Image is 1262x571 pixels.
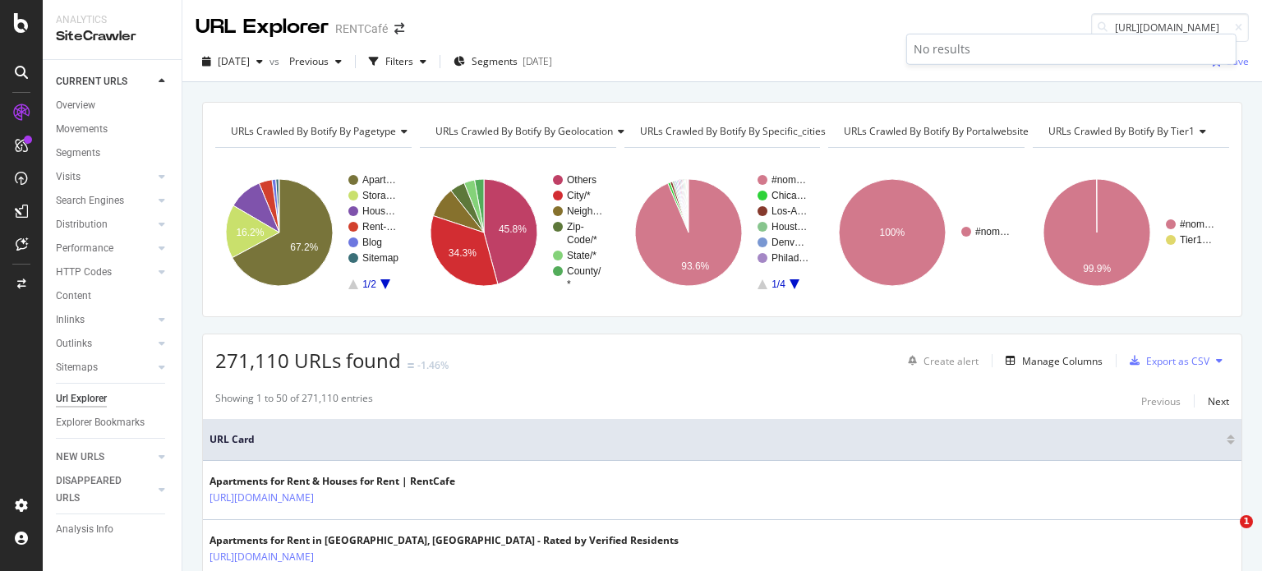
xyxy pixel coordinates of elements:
[56,192,154,210] a: Search Engines
[362,174,396,186] text: Apart…
[681,260,709,272] text: 93.6%
[362,237,382,248] text: Blog
[1123,348,1209,374] button: Export as CSV
[417,358,449,372] div: -1.46%
[1045,118,1219,145] h4: URLs Crawled By Botify By tier1
[637,118,850,145] h4: URLs Crawled By Botify By specific_cities
[56,311,85,329] div: Inlinks
[56,121,108,138] div: Movements
[567,234,597,246] text: Code/*
[56,288,170,305] a: Content
[1091,13,1249,42] input: Find a URL
[56,311,154,329] a: Inlinks
[1141,391,1181,411] button: Previous
[283,54,329,68] span: Previous
[210,490,314,506] a: [URL][DOMAIN_NAME]
[567,250,596,261] text: State/*
[210,533,679,548] div: Apartments for Rent in [GEOGRAPHIC_DATA], [GEOGRAPHIC_DATA] - Rated by Verified Residents
[218,54,250,68] span: 2025 Apr. 10th
[56,449,104,466] div: NEW URLS
[210,474,455,489] div: Apartments for Rent & Houses for Rent | RentCafe
[228,118,421,145] h4: URLs Crawled By Botify By pagetype
[362,205,395,217] text: Hous…
[999,351,1103,371] button: Manage Columns
[362,48,433,75] button: Filters
[56,97,95,114] div: Overview
[210,432,1223,447] span: URL Card
[1146,354,1209,368] div: Export as CSV
[435,124,613,138] span: URLs Crawled By Botify By geolocation
[196,48,269,75] button: [DATE]
[771,252,808,264] text: Philad…
[56,335,92,352] div: Outlinks
[771,190,807,201] text: Chica…
[420,161,614,304] svg: A chart.
[362,279,376,290] text: 1/2
[1048,124,1195,138] span: URLs Crawled By Botify By tier1
[1033,161,1227,304] svg: A chart.
[210,549,314,565] a: [URL][DOMAIN_NAME]
[56,449,154,466] a: NEW URLS
[56,521,170,538] a: Analysis Info
[362,252,398,264] text: Sitemap
[923,354,979,368] div: Create alert
[231,124,396,138] span: URLs Crawled By Botify By pagetype
[1141,394,1181,408] div: Previous
[56,216,108,233] div: Distribution
[215,161,409,304] svg: A chart.
[771,221,807,233] text: Houst…
[880,227,905,238] text: 100%
[56,145,170,162] a: Segments
[449,247,477,259] text: 34.3%
[56,264,154,281] a: HTTP Codes
[567,205,602,217] text: Neigh…
[56,27,168,46] div: SiteCrawler
[624,161,818,304] svg: A chart.
[56,73,127,90] div: CURRENT URLS
[828,161,1022,304] svg: A chart.
[771,174,806,186] text: #nom…
[215,347,401,374] span: 271,110 URLs found
[290,242,318,253] text: 67.2%
[394,23,404,35] div: arrow-right-arrow-left
[472,54,518,68] span: Segments
[56,240,154,257] a: Performance
[1022,354,1103,368] div: Manage Columns
[56,240,113,257] div: Performance
[567,265,601,277] text: County/
[567,221,584,233] text: Zip-
[56,390,107,408] div: Url Explorer
[1208,391,1229,411] button: Next
[771,237,804,248] text: Denv…
[56,97,170,114] a: Overview
[640,124,826,138] span: URLs Crawled By Botify By specific_cities
[269,54,283,68] span: vs
[1227,54,1249,68] div: Save
[56,390,170,408] a: Url Explorer
[56,472,139,507] div: DISAPPEARED URLS
[914,41,1229,58] div: No results
[447,48,559,75] button: Segments[DATE]
[362,221,396,233] text: Rent-…
[1180,234,1212,246] text: Tier1…
[499,223,527,235] text: 45.8%
[196,13,329,41] div: URL Explorer
[56,359,154,376] a: Sitemaps
[283,48,348,75] button: Previous
[1206,515,1246,555] iframe: Intercom live chat
[335,21,388,37] div: RENTCafé
[771,279,785,290] text: 1/4
[56,73,154,90] a: CURRENT URLS
[236,227,264,238] text: 16.2%
[56,13,168,27] div: Analytics
[385,54,413,68] div: Filters
[1208,394,1229,408] div: Next
[56,414,145,431] div: Explorer Bookmarks
[844,124,1029,138] span: URLs Crawled By Botify By portalwebsite
[56,168,154,186] a: Visits
[56,145,100,162] div: Segments
[56,288,91,305] div: Content
[56,359,98,376] div: Sitemaps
